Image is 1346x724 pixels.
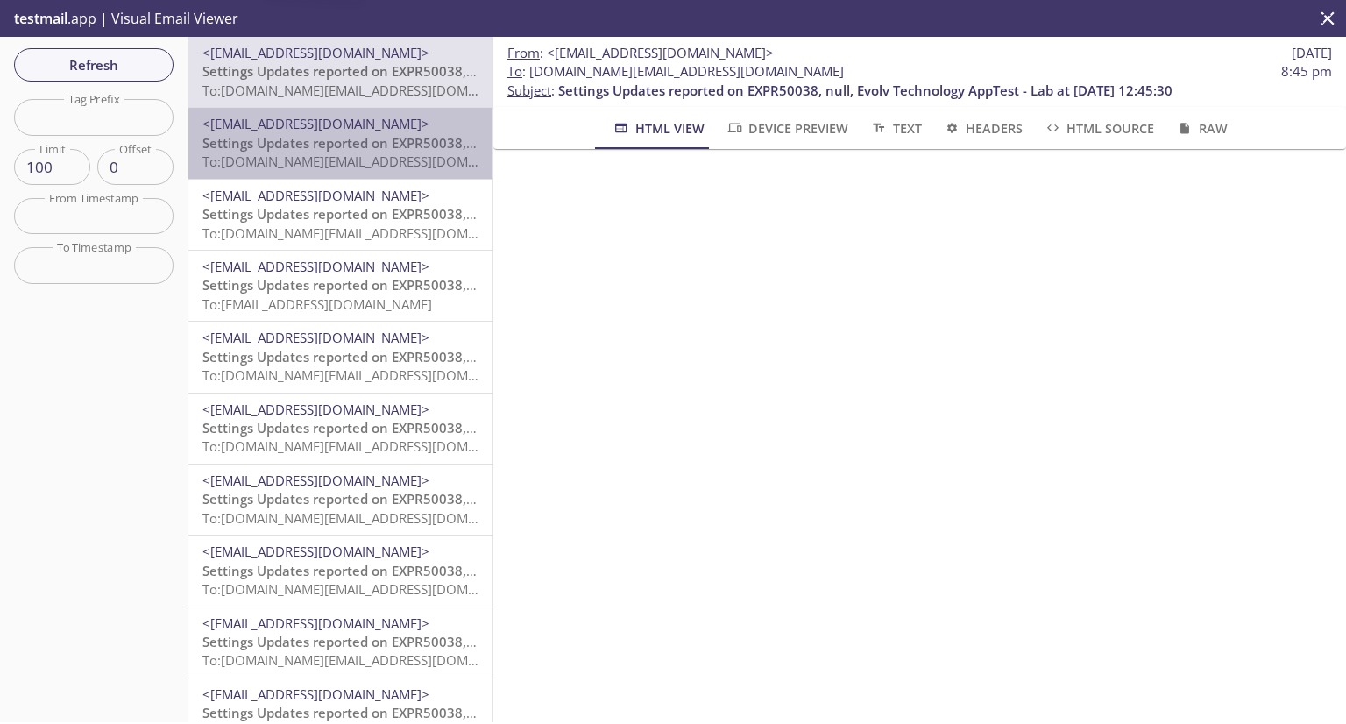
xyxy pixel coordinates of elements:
[202,295,432,313] span: To: [EMAIL_ADDRESS][DOMAIN_NAME]
[202,134,817,152] span: Settings Updates reported on EXPR50038, null, Evolv Technology AppTest - Lab at [DATE] 12:45:30
[202,614,429,632] span: <[EMAIL_ADDRESS][DOMAIN_NAME]>
[1044,117,1154,139] span: HTML Source
[188,607,492,678] div: <[EMAIL_ADDRESS][DOMAIN_NAME]>Settings Updates reported on EXPR50038, null, Evolv Technology AppT...
[202,258,429,275] span: <[EMAIL_ADDRESS][DOMAIN_NAME]>
[1292,44,1332,62] span: [DATE]
[202,633,817,650] span: Settings Updates reported on EXPR50038, null, Evolv Technology AppTest - Lab at [DATE] 12:45:12
[188,322,492,392] div: <[EMAIL_ADDRESS][DOMAIN_NAME]>Settings Updates reported on EXPR50038, null, Evolv Technology AppT...
[202,44,429,61] span: <[EMAIL_ADDRESS][DOMAIN_NAME]>
[726,117,848,139] span: Device Preview
[202,543,429,560] span: <[EMAIL_ADDRESS][DOMAIN_NAME]>
[1281,62,1332,81] span: 8:45 pm
[188,536,492,606] div: <[EMAIL_ADDRESS][DOMAIN_NAME]>Settings Updates reported on EXPR50038, null, Evolv Technology AppT...
[202,685,429,703] span: <[EMAIL_ADDRESS][DOMAIN_NAME]>
[188,37,492,107] div: <[EMAIL_ADDRESS][DOMAIN_NAME]>Settings Updates reported on EXPR50038, null, Evolv Technology AppT...
[14,9,67,28] span: testmail
[188,251,492,321] div: <[EMAIL_ADDRESS][DOMAIN_NAME]>Settings Updates reported on EXPR50038, null, Evolv Technology AppT...
[612,117,704,139] span: HTML View
[507,62,844,81] span: : [DOMAIN_NAME][EMAIL_ADDRESS][DOMAIN_NAME]
[507,62,522,80] span: To
[202,115,429,132] span: <[EMAIL_ADDRESS][DOMAIN_NAME]>
[202,187,429,204] span: <[EMAIL_ADDRESS][DOMAIN_NAME]>
[507,82,551,99] span: Subject
[202,82,535,99] span: To: [DOMAIN_NAME][EMAIL_ADDRESS][DOMAIN_NAME]
[943,117,1023,139] span: Headers
[202,580,535,598] span: To: [DOMAIN_NAME][EMAIL_ADDRESS][DOMAIN_NAME]
[202,224,535,242] span: To: [DOMAIN_NAME][EMAIL_ADDRESS][DOMAIN_NAME]
[188,394,492,464] div: <[EMAIL_ADDRESS][DOMAIN_NAME]>Settings Updates reported on EXPR50038, null, Evolv Technology AppT...
[202,419,817,437] span: Settings Updates reported on EXPR50038, null, Evolv Technology AppTest - Lab at [DATE] 12:45:30
[188,108,492,178] div: <[EMAIL_ADDRESS][DOMAIN_NAME]>Settings Updates reported on EXPR50038, null, Evolv Technology AppT...
[202,329,429,346] span: <[EMAIL_ADDRESS][DOMAIN_NAME]>
[869,117,921,139] span: Text
[202,348,817,366] span: Settings Updates reported on EXPR50038, null, Evolv Technology AppTest - Lab at [DATE] 12:45:30
[507,62,1332,100] p: :
[202,562,817,579] span: Settings Updates reported on EXPR50038, null, Evolv Technology AppTest - Lab at [DATE] 12:45:12
[202,401,429,418] span: <[EMAIL_ADDRESS][DOMAIN_NAME]>
[202,276,817,294] span: Settings Updates reported on EXPR50038, null, Evolv Technology AppTest - Lab at [DATE] 12:45:30
[202,153,535,170] span: To: [DOMAIN_NAME][EMAIL_ADDRESS][DOMAIN_NAME]
[202,62,817,80] span: Settings Updates reported on EXPR50038, null, Evolv Technology AppTest - Lab at [DATE] 12:45:30
[202,472,429,489] span: <[EMAIL_ADDRESS][DOMAIN_NAME]>
[1175,117,1227,139] span: Raw
[202,205,817,223] span: Settings Updates reported on EXPR50038, null, Evolv Technology AppTest - Lab at [DATE] 12:45:30
[188,465,492,535] div: <[EMAIL_ADDRESS][DOMAIN_NAME]>Settings Updates reported on EXPR50038, null, Evolv Technology AppT...
[188,180,492,250] div: <[EMAIL_ADDRESS][DOMAIN_NAME]>Settings Updates reported on EXPR50038, null, Evolv Technology AppT...
[202,490,817,508] span: Settings Updates reported on EXPR50038, null, Evolv Technology AppTest - Lab at [DATE] 12:45:12
[202,651,535,669] span: To: [DOMAIN_NAME][EMAIL_ADDRESS][DOMAIN_NAME]
[202,437,535,455] span: To: [DOMAIN_NAME][EMAIL_ADDRESS][DOMAIN_NAME]
[507,44,540,61] span: From
[507,44,774,62] span: :
[202,366,535,384] span: To: [DOMAIN_NAME][EMAIL_ADDRESS][DOMAIN_NAME]
[558,82,1172,99] span: Settings Updates reported on EXPR50038, null, Evolv Technology AppTest - Lab at [DATE] 12:45:30
[202,509,535,527] span: To: [DOMAIN_NAME][EMAIL_ADDRESS][DOMAIN_NAME]
[202,704,817,721] span: Settings Updates reported on EXPR50038, null, Evolv Technology AppTest - Lab at [DATE] 12:45:12
[14,48,174,82] button: Refresh
[28,53,159,76] span: Refresh
[547,44,774,61] span: <[EMAIL_ADDRESS][DOMAIN_NAME]>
